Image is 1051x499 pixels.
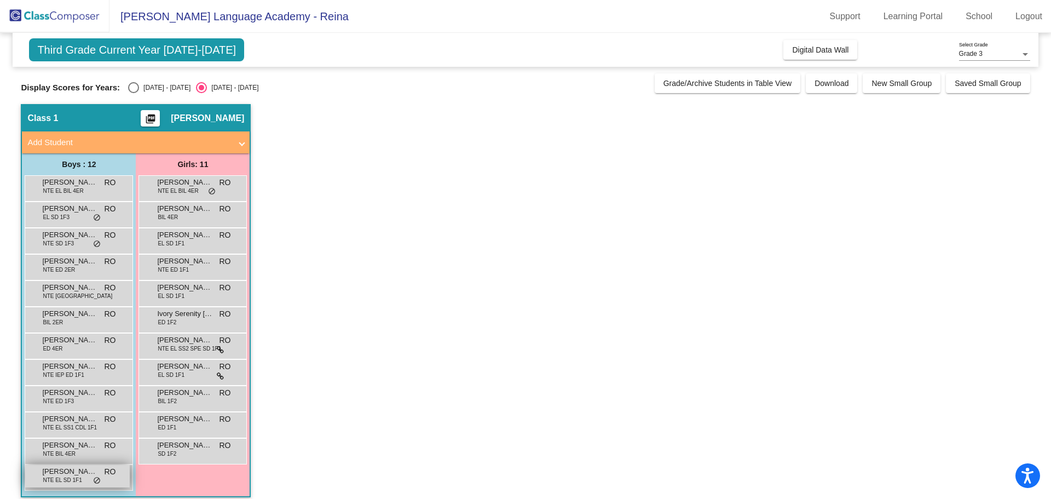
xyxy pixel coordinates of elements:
[42,361,97,372] span: [PERSON_NAME] [US_STATE] [PERSON_NAME]
[157,308,212,319] span: Ivory Serenity [PERSON_NAME]
[219,361,230,372] span: RO
[42,466,97,477] span: [PERSON_NAME] [PERSON_NAME]
[806,73,857,93] button: Download
[821,8,869,25] a: Support
[27,136,231,149] mat-panel-title: Add Student
[104,256,116,267] span: RO
[158,423,176,432] span: ED 1F1
[43,450,76,458] span: NTE BIL 4ER
[128,82,258,93] mat-radio-group: Select an option
[139,83,190,93] div: [DATE] - [DATE]
[158,371,184,379] span: EL SD 1F1
[42,308,97,319] span: [PERSON_NAME]
[959,50,983,58] span: Grade 3
[157,387,212,398] span: [PERSON_NAME]
[158,187,198,195] span: NTE EL BIL 4ER
[43,423,97,432] span: NTE EL SS1 CDL 1F1
[207,83,258,93] div: [DATE] - [DATE]
[42,335,97,346] span: [PERSON_NAME]
[43,292,112,300] span: NTE [GEOGRAPHIC_DATA]
[219,256,230,267] span: RO
[104,387,116,399] span: RO
[43,397,74,405] span: NTE ED 1F3
[93,214,101,222] span: do_not_disturb_alt
[104,230,116,241] span: RO
[792,45,848,54] span: Digital Data Wall
[815,79,848,88] span: Download
[157,256,212,267] span: [PERSON_NAME]
[22,153,136,175] div: Boys : 12
[219,335,230,346] span: RO
[21,83,120,93] span: Display Scores for Years:
[158,345,221,353] span: NTE EL SS2 SPE SD 1F1
[946,73,1030,93] button: Saved Small Group
[158,397,177,405] span: BIL 1F2
[863,73,940,93] button: New Small Group
[957,8,1001,25] a: School
[158,450,176,458] span: SD 1F2
[157,414,212,425] span: [PERSON_NAME] [PERSON_NAME]
[655,73,801,93] button: Grade/Archive Students in Table View
[871,79,932,88] span: New Small Group
[109,8,349,25] span: [PERSON_NAME] Language Academy - Reina
[157,177,212,188] span: [PERSON_NAME]
[42,282,97,293] span: [PERSON_NAME]
[27,113,58,124] span: Class 1
[104,308,116,320] span: RO
[42,440,97,451] span: [PERSON_NAME]
[93,477,101,485] span: do_not_disturb_alt
[43,345,62,353] span: ED 4ER
[42,387,97,398] span: [PERSON_NAME]
[158,213,178,221] span: BIL 4ER
[219,440,230,451] span: RO
[157,230,212,240] span: [PERSON_NAME]
[219,414,230,425] span: RO
[29,38,244,61] span: Third Grade Current Year [DATE]-[DATE]
[157,203,212,214] span: [PERSON_NAME]
[104,335,116,346] span: RO
[42,203,97,214] span: [PERSON_NAME]
[43,318,63,326] span: BIL 2ER
[783,40,857,60] button: Digital Data Wall
[104,203,116,215] span: RO
[43,371,84,379] span: NTE IEP ED 1F1
[42,177,97,188] span: [PERSON_NAME]
[42,230,97,240] span: [PERSON_NAME] [PERSON_NAME]
[955,79,1021,88] span: Saved Small Group
[43,213,70,221] span: EL SD 1F3
[104,282,116,294] span: RO
[158,292,184,300] span: EL SD 1F1
[157,282,212,293] span: [PERSON_NAME] Aiylin [PERSON_NAME]
[104,361,116,372] span: RO
[157,440,212,451] span: [PERSON_NAME]
[158,266,189,274] span: NTE ED 1F1
[144,113,157,129] mat-icon: picture_as_pdf
[104,440,116,451] span: RO
[663,79,792,88] span: Grade/Archive Students in Table View
[875,8,952,25] a: Learning Portal
[22,131,250,153] mat-expansion-panel-header: Add Student
[43,476,82,484] span: NTE EL SD 1F1
[157,335,212,346] span: [PERSON_NAME]
[171,113,244,124] span: [PERSON_NAME]
[104,466,116,478] span: RO
[43,239,74,248] span: NTE SD 1F3
[42,256,97,267] span: [PERSON_NAME]
[157,361,212,372] span: [PERSON_NAME]
[219,177,230,188] span: RO
[208,187,216,196] span: do_not_disturb_alt
[42,414,97,425] span: [PERSON_NAME] Jonael [PERSON_NAME]
[43,187,83,195] span: NTE EL BIL 4ER
[43,266,75,274] span: NTE ED 2ER
[1007,8,1051,25] a: Logout
[93,240,101,249] span: do_not_disturb_alt
[141,110,160,127] button: Print Students Details
[158,318,176,326] span: ED 1F2
[104,177,116,188] span: RO
[219,203,230,215] span: RO
[219,308,230,320] span: RO
[219,282,230,294] span: RO
[104,414,116,425] span: RO
[158,239,184,248] span: EL SD 1F1
[219,230,230,241] span: RO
